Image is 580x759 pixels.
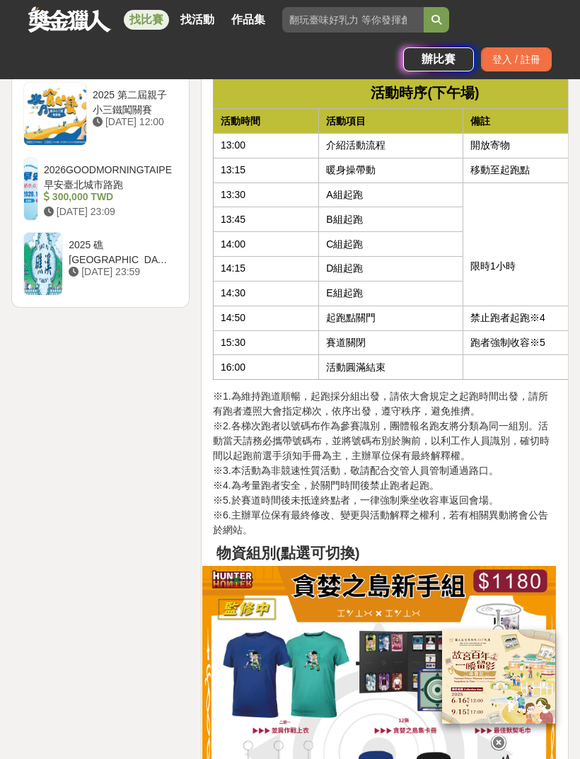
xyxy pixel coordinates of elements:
[221,238,245,250] span: 14:00
[213,389,557,538] p: ※1.為維持跑道順暢，起跑採分組出發，請依大會規定之起跑時間出發，請所有跑者遵照大會指定梯次，依序出發，遵守秩序，避免推擠。 ※2.各梯次跑者以號碼布作為參賽識別，團體報名跑友將分類為同一組別。...
[326,139,385,151] span: 介紹活動流程
[23,82,178,146] a: 2025 第二屆親子小三鐵闖關賽 [DATE] 12:00
[226,10,271,30] a: 作品集
[470,337,545,348] span: 跑者強制收容※5
[69,265,172,279] div: [DATE] 23:59
[326,361,385,373] span: 活動圓滿結束
[44,163,172,190] div: 2026GOODMORNINGTAIPE 早安臺北城市路跑
[326,238,363,250] span: C組起跑
[326,189,362,200] span: A組起跑
[481,47,552,71] div: 登入 / 註冊
[326,115,366,127] strong: 活動項目
[93,115,172,129] div: [DATE] 12:00
[326,262,363,274] span: D組起跑
[403,47,474,71] a: 辦比賽
[282,7,424,33] input: 翻玩臺味好乳力 等你發揮創意！
[124,10,169,30] a: 找比賽
[221,189,245,200] span: 13:30
[221,214,245,225] span: 13:45
[326,214,362,225] span: B組起跑
[221,361,245,373] span: 16:00
[175,10,220,30] a: 找活動
[442,628,555,722] img: 968ab78a-c8e5-4181-8f9d-94c24feca916.png
[221,164,245,175] span: 13:15
[221,139,245,151] span: 13:00
[69,238,172,265] div: 2025 礁[GEOGRAPHIC_DATA][PERSON_NAME]
[326,337,366,348] span: 賽道關閉
[221,312,245,323] span: 14:50
[216,545,360,561] strong: 物資組別(點選可切換)
[221,262,245,274] span: 14:15
[221,115,260,127] strong: 活動時間
[44,190,172,204] div: 300,000 TWD
[221,287,245,299] span: 14:30
[23,232,178,296] a: 2025 礁[GEOGRAPHIC_DATA][PERSON_NAME] [DATE] 23:59
[93,88,172,115] div: 2025 第二屆親子小三鐵闖關賽
[470,115,490,127] strong: 備註
[470,312,545,323] span: 禁止跑者起跑※4
[23,157,178,221] a: 2026GOODMORNINGTAIPE 早安臺北城市路跑 300,000 TWD [DATE] 23:09
[326,164,376,175] span: 暖身操帶動
[371,85,479,100] strong: 活動時序(下午場)
[326,287,362,299] span: E組起跑
[44,204,172,219] div: [DATE] 23:09
[221,337,245,348] span: 15:30
[326,312,376,323] span: 起跑點關門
